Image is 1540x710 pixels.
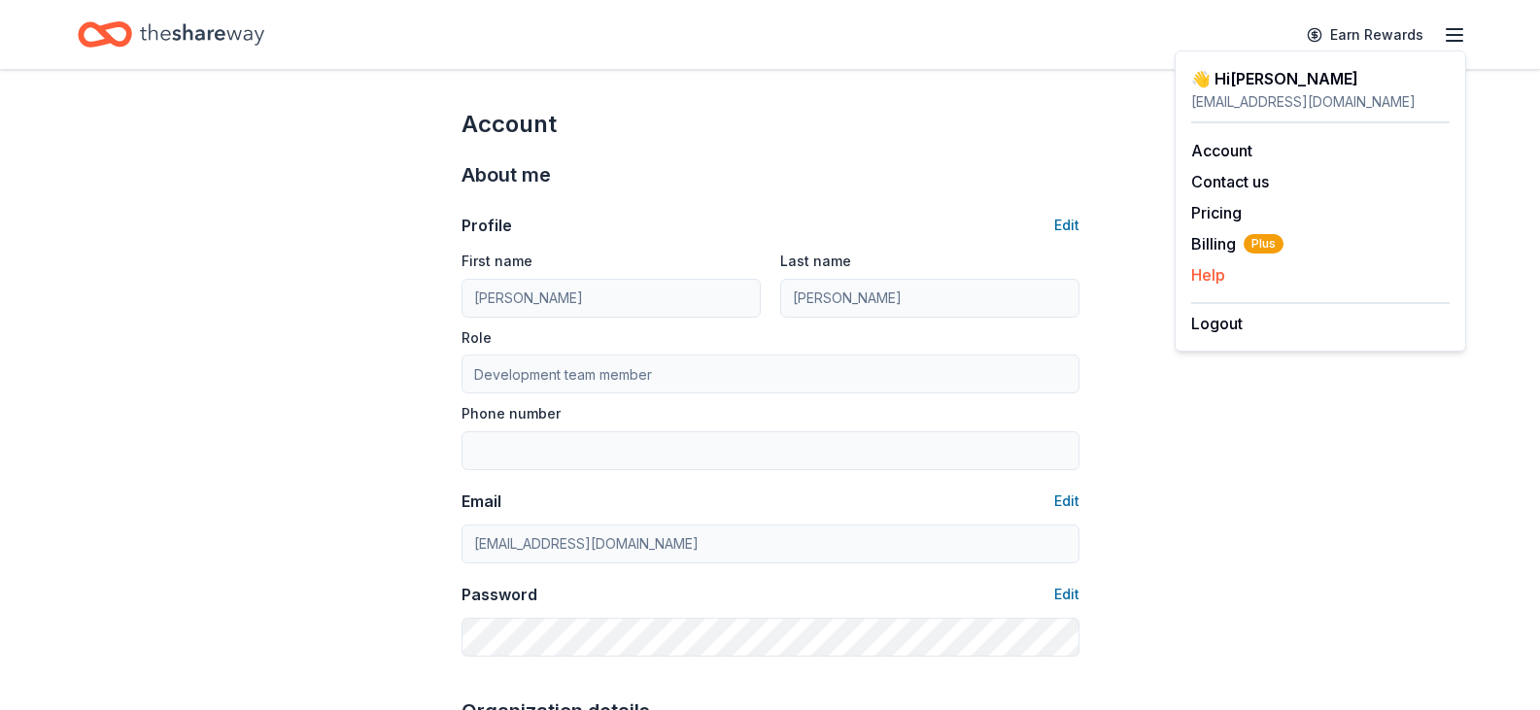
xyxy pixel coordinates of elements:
[1191,263,1225,287] button: Help
[1054,583,1079,606] button: Edit
[462,159,1079,190] div: About me
[1191,232,1283,255] button: BillingPlus
[1191,312,1243,335] button: Logout
[462,214,512,237] div: Profile
[1191,232,1283,255] span: Billing
[780,252,851,271] label: Last name
[1054,214,1079,237] button: Edit
[462,583,537,606] div: Password
[1244,234,1283,254] span: Plus
[1191,203,1242,222] a: Pricing
[462,404,561,423] label: Phone number
[462,490,501,513] div: Email
[462,252,532,271] label: First name
[1054,490,1079,513] button: Edit
[1191,67,1450,90] div: 👋 Hi [PERSON_NAME]
[462,109,1079,140] div: Account
[1191,90,1450,114] div: [EMAIL_ADDRESS][DOMAIN_NAME]
[1191,170,1269,193] button: Contact us
[78,12,264,57] a: Home
[1295,17,1435,52] a: Earn Rewards
[462,328,492,348] label: Role
[1191,141,1252,160] a: Account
